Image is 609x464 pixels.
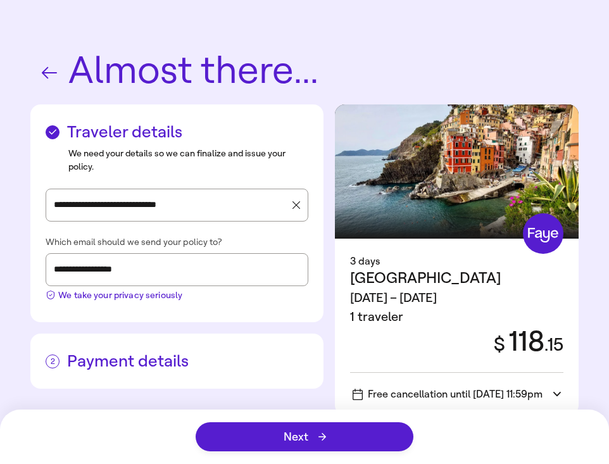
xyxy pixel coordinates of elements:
div: 118 [484,327,563,357]
span: Next [284,431,326,442]
div: [DATE] – [DATE] [350,289,501,308]
div: 3 days [350,254,563,269]
div: We need your details so we can finalize and issue your policy. [68,147,308,173]
span: We take your privacy seriously [58,289,182,302]
span: . 15 [544,334,563,355]
button: We take your privacy seriously [46,286,182,302]
span: $ [494,333,505,356]
span: [GEOGRAPHIC_DATA] [350,269,501,287]
h2: Traveler details [46,122,308,142]
div: 1 traveler [350,308,501,327]
h1: Almost there... [30,51,579,92]
h2: Payment details [46,351,308,371]
span: Which email should we send your policy to? [46,237,222,248]
input: Street address, city, state [54,196,287,215]
span: Free cancellation until [DATE] 11:59pm [353,388,543,400]
button: Next [196,422,413,451]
